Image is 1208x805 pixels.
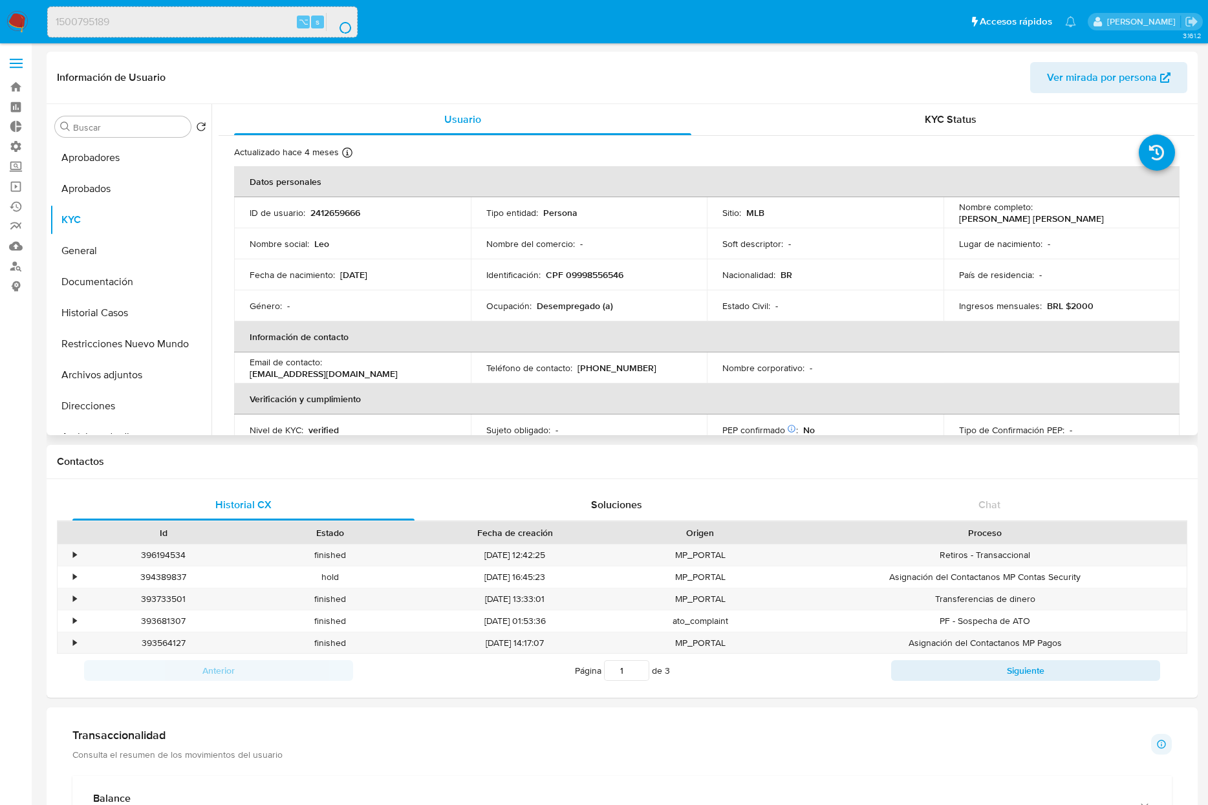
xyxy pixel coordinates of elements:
input: Buscar [73,122,186,133]
p: Leo [314,238,329,250]
h1: Contactos [57,455,1187,468]
p: - [788,238,791,250]
p: Nombre completo : [959,201,1033,213]
p: No [803,424,815,436]
button: Ver mirada por persona [1030,62,1187,93]
span: Página de [575,660,670,681]
p: Tipo entidad : [486,207,538,219]
span: Chat [978,497,1000,512]
div: Estado [255,526,404,539]
p: Ingresos mensuales : [959,300,1042,312]
button: search-icon [326,13,352,31]
button: Archivos adjuntos [50,360,211,391]
p: Lugar de nacimiento : [959,238,1042,250]
button: Restricciones Nuevo Mundo [50,328,211,360]
span: Usuario [444,112,481,127]
h1: Información de Usuario [57,71,166,84]
p: País de residencia : [959,269,1034,281]
span: KYC Status [925,112,976,127]
div: finished [246,544,413,566]
div: [DATE] 12:42:25 [413,544,617,566]
div: 394389837 [80,566,246,588]
p: - [1070,424,1072,436]
span: ⌥ [299,16,308,28]
p: MLB [746,207,764,219]
button: Anterior [84,660,353,681]
button: Direcciones [50,391,211,422]
p: verified [308,424,339,436]
th: Verificación y cumplimiento [234,383,1180,414]
button: Documentación [50,266,211,297]
div: • [73,615,76,627]
a: Salir [1185,15,1198,28]
th: Datos personales [234,166,1180,197]
p: Fecha de nacimiento : [250,269,335,281]
p: Actualizado hace 4 meses [234,146,339,158]
span: Historial CX [215,497,272,512]
span: Accesos rápidos [980,15,1052,28]
p: - [1039,269,1042,281]
p: Nivel de KYC : [250,424,303,436]
span: Ver mirada por persona [1047,62,1157,93]
p: Email de contacto : [250,356,322,368]
input: Buscar usuario o caso... [48,14,357,30]
th: Información de contacto [234,321,1180,352]
div: Asignación del Contactanos MP Pagos [783,632,1187,654]
p: BRL $2000 [1047,300,1094,312]
p: Nombre corporativo : [722,362,804,374]
p: - [555,424,558,436]
button: KYC [50,204,211,235]
p: - [810,362,812,374]
p: ID de usuario : [250,207,305,219]
div: 393681307 [80,610,246,632]
p: Identificación : [486,269,541,281]
p: Ocupación : [486,300,532,312]
div: MP_PORTAL [617,588,783,610]
p: Soft descriptor : [722,238,783,250]
span: s [316,16,319,28]
div: [DATE] 01:53:36 [413,610,617,632]
div: Proceso [792,526,1178,539]
div: ato_complaint [617,610,783,632]
div: finished [246,610,413,632]
div: 393733501 [80,588,246,610]
button: Anticipos de dinero [50,422,211,453]
p: PEP confirmado : [722,424,798,436]
div: Transferencias de dinero [783,588,1187,610]
p: - [287,300,290,312]
div: • [73,549,76,561]
div: Id [89,526,237,539]
button: Volver al orden por defecto [196,122,206,136]
div: MP_PORTAL [617,544,783,566]
div: 393564127 [80,632,246,654]
p: - [1048,238,1050,250]
div: [DATE] 16:45:23 [413,566,617,588]
div: MP_PORTAL [617,632,783,654]
div: finished [246,588,413,610]
p: 2412659666 [310,207,360,219]
p: Nacionalidad : [722,269,775,281]
p: CPF 09998556546 [546,269,623,281]
div: MP_PORTAL [617,566,783,588]
p: Sujeto obligado : [486,424,550,436]
div: finished [246,632,413,654]
p: Teléfono de contacto : [486,362,572,374]
div: • [73,637,76,649]
a: Notificaciones [1065,16,1076,27]
p: Nombre social : [250,238,309,250]
p: [PHONE_NUMBER] [577,362,656,374]
p: Nombre del comercio : [486,238,575,250]
p: Tipo de Confirmación PEP : [959,424,1064,436]
p: Estado Civil : [722,300,770,312]
p: - [580,238,583,250]
div: [DATE] 14:17:07 [413,632,617,654]
button: General [50,235,211,266]
p: jessica.fukman@mercadolibre.com [1107,16,1180,28]
p: Sitio : [722,207,741,219]
div: Retiros - Transaccional [783,544,1187,566]
p: [PERSON_NAME] [PERSON_NAME] [959,213,1104,224]
div: Asignación del Contactanos MP Contas Security [783,566,1187,588]
div: Fecha de creación [422,526,608,539]
p: Género : [250,300,282,312]
button: Historial Casos [50,297,211,328]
